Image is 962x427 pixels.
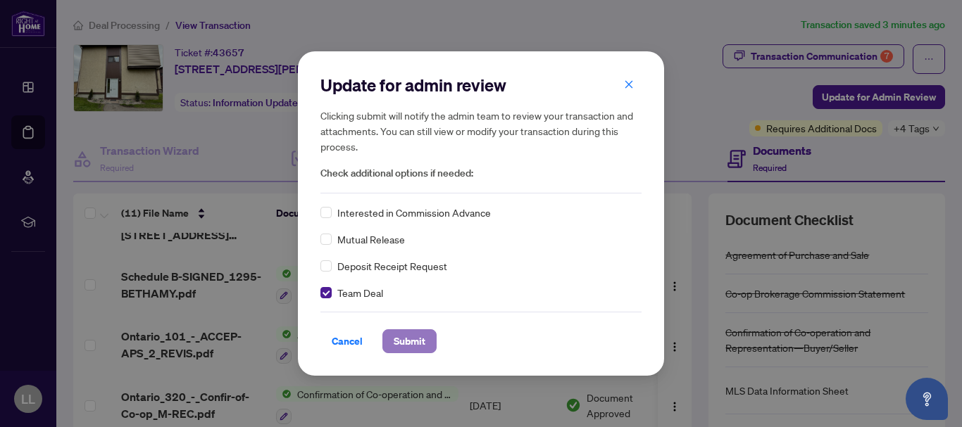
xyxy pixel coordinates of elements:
span: close [624,79,634,89]
h5: Clicking submit will notify the admin team to review your transaction and attachments. You can st... [320,108,642,154]
span: Check additional options if needed: [320,165,642,181]
button: Open asap [906,378,948,420]
span: Mutual Release [337,231,405,247]
span: Cancel [332,330,363,352]
button: Submit [382,329,437,353]
h2: Update for admin review [320,74,642,96]
span: Submit [394,330,425,352]
span: Team Deal [337,285,383,300]
button: Cancel [320,329,374,353]
span: Interested in Commission Advance [337,205,491,220]
span: Deposit Receipt Request [337,258,447,274]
